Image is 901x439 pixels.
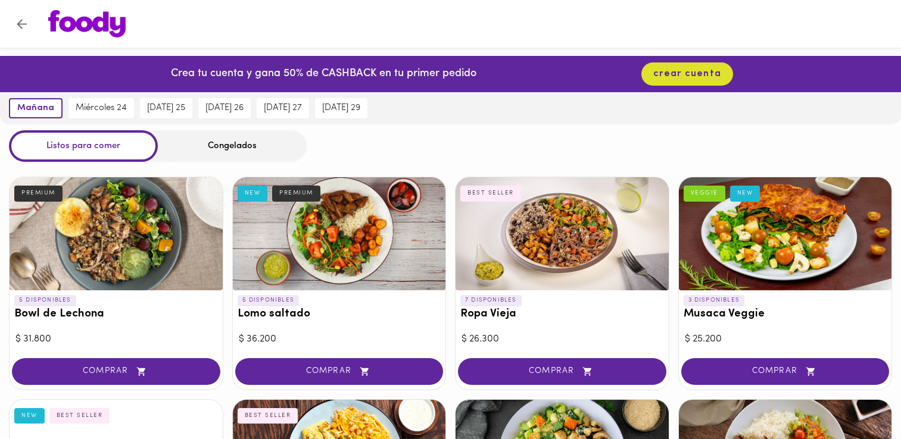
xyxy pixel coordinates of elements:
[641,62,733,86] button: crear cuenta
[264,103,302,114] span: [DATE] 27
[10,177,223,290] div: Bowl de Lechona
[9,98,63,118] button: mañana
[730,186,760,201] div: NEW
[272,186,320,201] div: PREMIUM
[140,98,192,118] button: [DATE] 25
[147,103,185,114] span: [DATE] 25
[14,408,45,424] div: NEW
[7,10,36,39] button: Volver
[158,130,307,162] div: Congelados
[460,295,522,306] p: 7 DISPONIBLES
[14,186,63,201] div: PREMIUM
[315,98,367,118] button: [DATE] 29
[681,358,890,385] button: COMPRAR
[250,366,429,377] span: COMPRAR
[473,366,651,377] span: COMPRAR
[684,295,745,306] p: 3 DISPONIBLES
[12,358,220,385] button: COMPRAR
[49,408,110,424] div: BEST SELLER
[205,103,244,114] span: [DATE] 26
[684,186,725,201] div: VEGGIE
[238,295,300,306] p: 5 DISPONIBLES
[76,103,127,114] span: miércoles 24
[27,366,205,377] span: COMPRAR
[257,98,309,118] button: [DATE] 27
[238,186,268,201] div: NEW
[685,333,886,346] div: $ 25.200
[460,308,664,321] h3: Ropa Vieja
[679,177,892,290] div: Musaca Veggie
[239,333,440,346] div: $ 36.200
[832,370,889,427] iframe: Messagebird Livechat Widget
[48,10,126,37] img: logo.png
[17,103,54,114] span: mañana
[15,333,217,346] div: $ 31.800
[460,186,521,201] div: BEST SELLER
[238,308,441,321] h3: Lomo saltado
[68,98,134,118] button: miércoles 24
[458,358,666,385] button: COMPRAR
[14,308,218,321] h3: Bowl de Lechona
[9,130,158,162] div: Listos para comer
[171,67,476,82] p: Crea tu cuenta y gana 50% de CASHBACK en tu primer pedido
[235,358,444,385] button: COMPRAR
[233,177,446,290] div: Lomo saltado
[684,308,887,321] h3: Musaca Veggie
[696,366,875,377] span: COMPRAR
[653,68,721,80] span: crear cuenta
[462,333,663,346] div: $ 26.300
[14,295,76,306] p: 5 DISPONIBLES
[198,98,251,118] button: [DATE] 26
[322,103,360,114] span: [DATE] 29
[456,177,669,290] div: Ropa Vieja
[238,408,298,424] div: BEST SELLER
